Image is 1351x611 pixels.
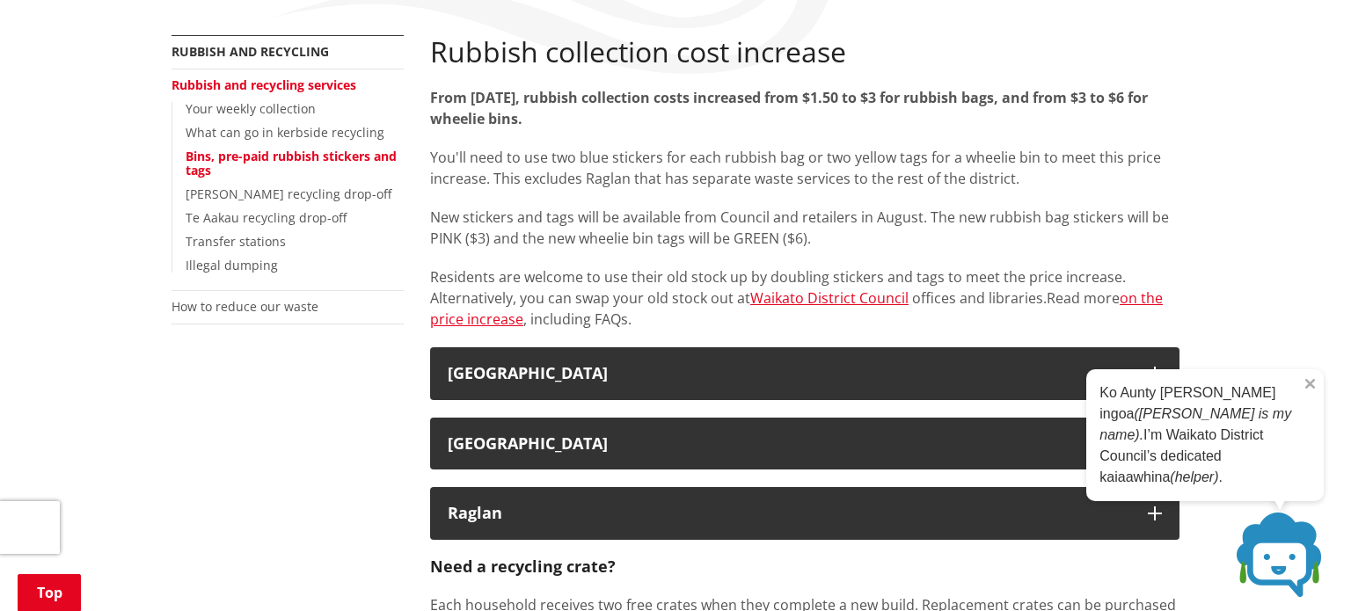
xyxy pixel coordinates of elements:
a: Rubbish and recycling services [172,76,356,93]
em: (helper) [1170,469,1218,484]
p: Read more , including FAQs. [430,266,1179,330]
strong: From [DATE], rubbish collection costs increased from $1.50 to $3 for rubbish bags, and from $3 to... [430,88,1148,128]
div: [GEOGRAPHIC_DATA] [448,435,1130,453]
a: Illegal dumping [186,257,278,273]
p: Ko Aunty [PERSON_NAME] ingoa I’m Waikato District Council’s dedicated kaiaawhina . [1099,382,1311,488]
a: Rubbish and recycling [172,43,329,60]
em: ([PERSON_NAME] is my name). [1099,406,1291,442]
a: Waikato District Council [750,288,909,308]
a: Bins, pre-paid rubbish stickers and tags [186,148,397,179]
a: Transfer stations [186,233,286,250]
h2: Rubbish collection cost increase [430,35,1179,69]
a: Te Aakau recycling drop-off [186,209,347,226]
button: [GEOGRAPHIC_DATA] [430,418,1179,470]
a: on the price increase [430,288,1163,329]
button: Raglan [430,487,1179,540]
a: Your weekly collection [186,100,316,117]
a: What can go in kerbside recycling [186,124,384,141]
strong: Need a recycling crate? [430,556,616,577]
a: How to reduce our waste [172,298,318,315]
span: Residents are welcome to use their old stock up by doubling stickers and tags to meet the price i... [430,267,1126,308]
span: New stickers and tags will be available from Council and retailers in August. The new rubbish bag... [430,207,1169,248]
span: offices and libraries. [912,288,1047,308]
button: [GEOGRAPHIC_DATA] [430,347,1179,400]
a: [PERSON_NAME] recycling drop-off [186,185,391,202]
p: You'll need to use two blue stickers for each rubbish bag or two yellow tags for a wheelie bin to... [430,147,1179,189]
div: Raglan [448,505,1130,522]
div: [GEOGRAPHIC_DATA] [448,365,1130,382]
a: Top [18,574,81,611]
